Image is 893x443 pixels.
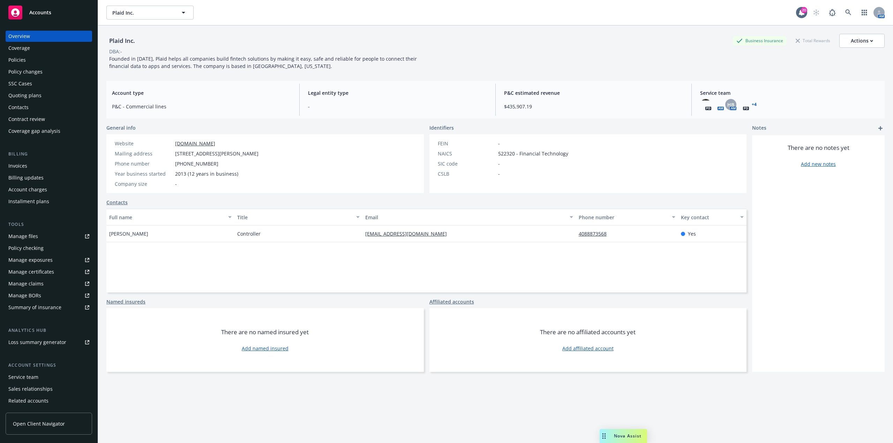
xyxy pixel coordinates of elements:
a: Summary of insurance [6,302,92,313]
div: Actions [851,34,873,47]
div: CSLB [438,170,495,177]
div: Account charges [8,184,47,195]
a: Affiliated accounts [429,298,474,305]
button: Full name [106,209,234,226]
div: Manage certificates [8,266,54,277]
div: Policy checking [8,243,44,254]
div: Phone number [115,160,172,167]
span: Plaid Inc. [112,9,173,16]
a: Add new notes [801,160,836,168]
div: Manage exposures [8,254,53,266]
a: Manage claims [6,278,92,289]
a: [EMAIL_ADDRESS][DOMAIN_NAME] [365,230,452,237]
span: There are no named insured yet [221,328,309,336]
span: Yes [688,230,696,237]
div: Billing [6,151,92,158]
button: Title [234,209,362,226]
span: - [498,160,500,167]
div: NAICS [438,150,495,157]
div: Policies [8,54,26,66]
div: Contacts [8,102,29,113]
span: Identifiers [429,124,454,131]
div: FEIN [438,140,495,147]
a: Manage exposures [6,254,92,266]
div: Manage files [8,231,38,242]
a: Policy checking [6,243,92,254]
a: Manage BORs [6,290,92,301]
div: Business Insurance [733,36,787,45]
a: Contract review [6,114,92,125]
a: Manage certificates [6,266,92,277]
a: Account charges [6,184,92,195]
span: - [498,140,500,147]
div: SIC code [438,160,495,167]
div: Plaid Inc. [106,36,138,45]
div: 20 [801,7,807,13]
a: Start snowing [809,6,823,20]
a: Search [841,6,855,20]
a: 4088873568 [579,230,612,237]
div: Phone number [579,214,668,221]
span: $435,907.19 [504,103,683,110]
a: Billing updates [6,172,92,183]
button: Nova Assist [600,429,647,443]
a: Contacts [106,199,128,206]
button: Actions [839,34,885,48]
img: photo [738,99,749,110]
a: Policies [6,54,92,66]
a: Service team [6,372,92,383]
div: Coverage [8,43,30,54]
div: DBA: - [109,48,122,55]
div: Year business started [115,170,172,177]
div: Sales relationships [8,383,53,395]
div: Service team [8,372,38,383]
div: Contract review [8,114,45,125]
div: Coverage gap analysis [8,125,60,137]
div: Manage BORs [8,290,41,301]
a: +4 [752,102,757,107]
div: Quoting plans [8,90,42,101]
a: Loss summary generator [6,337,92,348]
div: Total Rewards [792,36,834,45]
div: Company size [115,180,172,188]
span: [PHONE_NUMBER] [175,160,218,167]
span: Controller [237,230,261,237]
div: Title [237,214,352,221]
div: Key contact [681,214,736,221]
a: SSC Cases [6,78,92,89]
span: Nova Assist [614,433,641,439]
span: HB [727,101,734,108]
div: SSC Cases [8,78,32,89]
span: Notes [752,124,766,132]
a: Sales relationships [6,383,92,395]
span: Founded in [DATE], Plaid helps all companies build fintech solutions by making it easy, safe and ... [109,55,418,69]
span: P&C estimated revenue [504,89,683,97]
div: Email [365,214,565,221]
a: Named insureds [106,298,145,305]
div: Overview [8,31,30,42]
a: Related accounts [6,395,92,406]
a: Manage files [6,231,92,242]
a: Coverage gap analysis [6,125,92,137]
div: Mailing address [115,150,172,157]
div: Policy changes [8,66,43,77]
a: Accounts [6,3,92,22]
a: Coverage [6,43,92,54]
div: Loss summary generator [8,337,66,348]
a: Installment plans [6,196,92,207]
a: Quoting plans [6,90,92,101]
a: Report a Bug [825,6,839,20]
span: [PERSON_NAME] [109,230,148,237]
a: Policy changes [6,66,92,77]
span: 522320 - Financial Technology [498,150,568,157]
span: Open Client Navigator [13,420,65,427]
a: Add affiliated account [562,345,614,352]
span: [STREET_ADDRESS][PERSON_NAME] [175,150,258,157]
div: Summary of insurance [8,302,61,313]
div: Website [115,140,172,147]
div: Drag to move [600,429,608,443]
span: - [308,103,487,110]
a: Add named insured [242,345,288,352]
div: Invoices [8,160,27,171]
button: Phone number [576,209,678,226]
